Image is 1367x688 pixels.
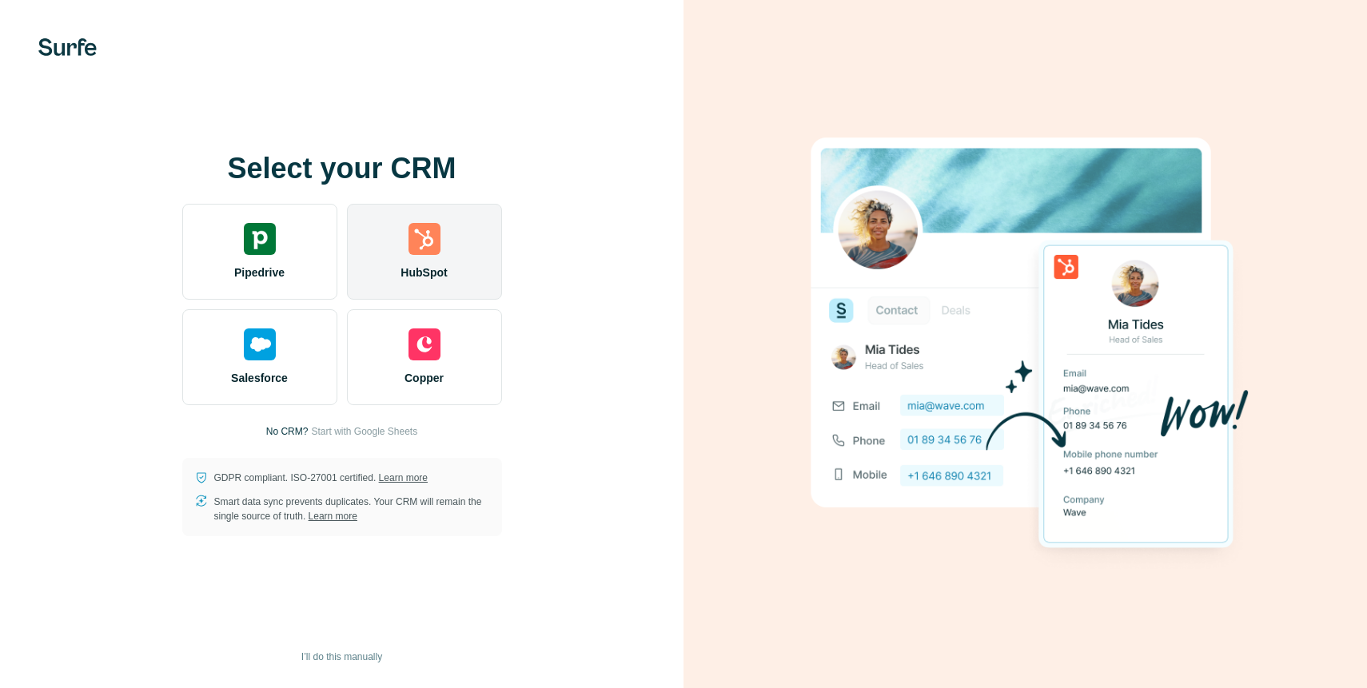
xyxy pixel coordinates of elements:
img: Surfe's logo [38,38,97,56]
a: Learn more [379,472,428,483]
img: hubspot's logo [409,223,440,255]
button: I’ll do this manually [290,645,393,669]
img: HUBSPOT image [802,113,1249,576]
span: I’ll do this manually [301,650,382,664]
span: Pipedrive [234,264,285,280]
button: Start with Google Sheets [311,424,417,439]
img: copper's logo [409,328,440,360]
span: Copper [405,370,444,386]
span: Salesforce [231,370,288,386]
p: Smart data sync prevents duplicates. Your CRM will remain the single source of truth. [214,495,489,523]
p: GDPR compliant. ISO-27001 certified. [214,471,428,485]
p: No CRM? [266,424,309,439]
img: pipedrive's logo [244,223,276,255]
img: salesforce's logo [244,328,276,360]
h1: Select your CRM [182,153,502,185]
span: HubSpot [401,264,447,280]
a: Learn more [309,511,357,522]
